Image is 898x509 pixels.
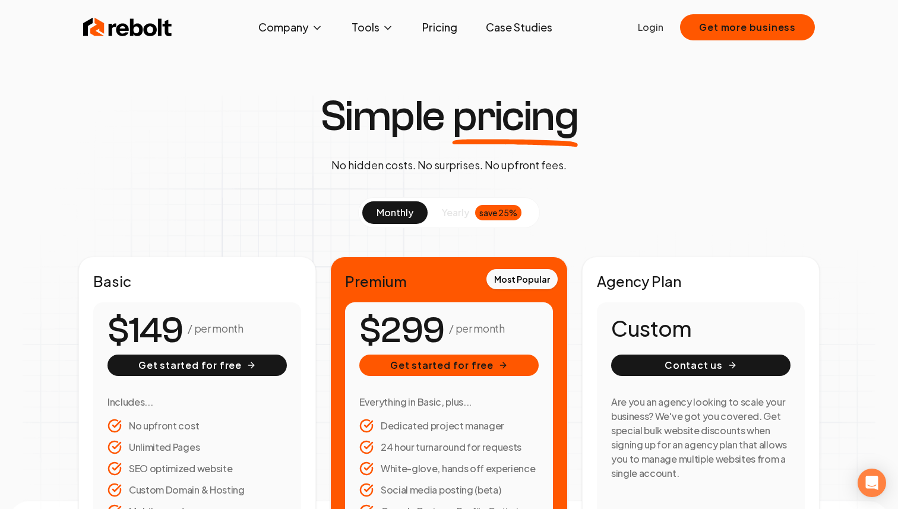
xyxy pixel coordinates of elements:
[107,440,287,454] li: Unlimited Pages
[107,304,183,358] number-flow-react: $149
[611,317,791,340] h1: Custom
[449,320,504,337] p: / per month
[359,355,539,376] button: Get started for free
[611,355,791,376] button: Contact us
[362,201,428,224] button: monthly
[486,269,558,289] div: Most Popular
[680,14,815,40] button: Get more business
[377,206,413,219] span: monthly
[453,95,578,138] span: pricing
[638,20,663,34] a: Login
[359,419,539,433] li: Dedicated project manager
[475,205,521,220] div: save 25%
[345,271,553,290] h2: Premium
[249,15,333,39] button: Company
[476,15,562,39] a: Case Studies
[359,304,444,358] number-flow-react: $299
[413,15,467,39] a: Pricing
[342,15,403,39] button: Tools
[428,201,536,224] button: yearlysave 25%
[359,461,539,476] li: White-glove, hands off experience
[331,157,567,173] p: No hidden costs. No surprises. No upfront fees.
[83,15,172,39] img: Rebolt Logo
[107,461,287,476] li: SEO optimized website
[107,395,287,409] h3: Includes...
[188,320,243,337] p: / per month
[359,440,539,454] li: 24 hour turnaround for requests
[320,95,578,138] h1: Simple
[442,206,469,220] span: yearly
[597,271,805,290] h2: Agency Plan
[858,469,886,497] div: Open Intercom Messenger
[107,355,287,376] button: Get started for free
[359,483,539,497] li: Social media posting (beta)
[107,483,287,497] li: Custom Domain & Hosting
[359,395,539,409] h3: Everything in Basic, plus...
[107,419,287,433] li: No upfront cost
[611,395,791,480] h3: Are you an agency looking to scale your business? We've got you covered. Get special bulk website...
[93,271,301,290] h2: Basic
